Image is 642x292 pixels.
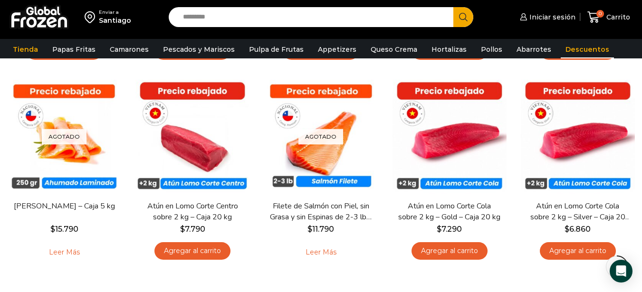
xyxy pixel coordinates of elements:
[154,242,230,260] a: Agregar al carrito: “Atún en Lomo Corte Centro sobre 2 kg - Caja 20 kg”
[366,40,422,58] a: Queso Crema
[437,225,441,234] span: $
[42,129,86,144] p: Agotado
[105,40,153,58] a: Camarones
[307,225,334,234] bdi: 11.790
[50,225,78,234] bdi: 15.790
[244,40,308,58] a: Pulpa de Frutas
[565,225,569,234] span: $
[427,40,471,58] a: Hortalizas
[291,242,351,262] a: Leé más sobre “Filete de Salmón con Piel, sin Grasa y sin Espinas de 2-3 lb - Premium - Caja 10 kg”
[48,40,100,58] a: Papas Fritas
[85,9,99,25] img: address-field-icon.svg
[158,40,240,58] a: Pescados y Mariscos
[540,242,616,260] a: Agregar al carrito: “Atún en Lomo Corte Cola sobre 2 kg - Silver - Caja 20 kg”
[13,201,115,212] a: [PERSON_NAME] – Caja 5 kg
[604,12,630,22] span: Carrito
[561,40,614,58] a: Descuentos
[180,225,205,234] bdi: 7.790
[585,6,632,28] a: 0 Carrito
[269,201,372,223] a: Filete de Salmón con Piel, sin Grasa y sin Espinas de 2-3 lb – Premium – Caja 10 kg
[298,129,343,144] p: Agotado
[610,260,632,283] div: Open Intercom Messenger
[307,225,312,234] span: $
[527,12,575,22] span: Iniciar sesión
[34,242,95,262] a: Leé más sobre “Salmón Ahumado Laminado - Caja 5 kg”
[596,10,604,18] span: 0
[453,7,473,27] button: Search button
[141,201,244,223] a: Atún en Lomo Corte Centro sobre 2 kg – Caja 20 kg
[8,40,43,58] a: Tienda
[517,8,575,27] a: Iniciar sesión
[527,201,629,223] a: Atún en Lomo Corte Cola sobre 2 kg – Silver – Caja 20 kg
[476,40,507,58] a: Pollos
[412,242,488,260] a: Agregar al carrito: “Atún en Lomo Corte Cola sobre 2 kg - Gold – Caja 20 kg”
[437,225,462,234] bdi: 7.290
[50,225,55,234] span: $
[180,225,185,234] span: $
[398,201,501,223] a: Atún en Lomo Corte Cola sobre 2 kg – Gold – Caja 20 kg
[99,16,131,25] div: Santiago
[565,225,591,234] bdi: 6.860
[99,9,131,16] div: Enviar a
[512,40,556,58] a: Abarrotes
[313,40,361,58] a: Appetizers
